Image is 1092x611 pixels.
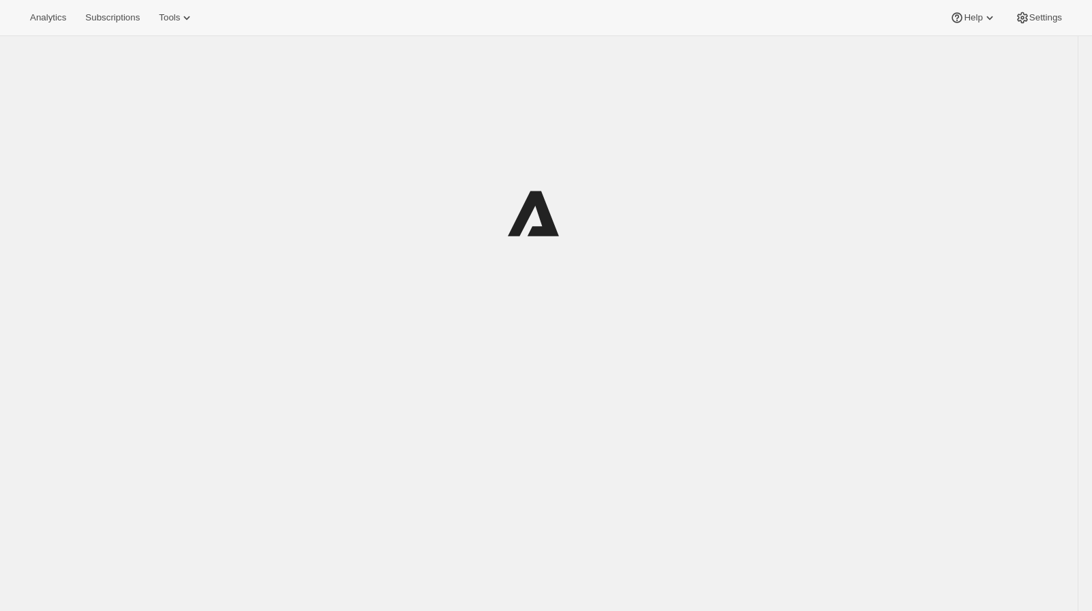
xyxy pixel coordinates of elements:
span: Subscriptions [85,12,140,23]
button: Tools [151,8,202,27]
span: Settings [1029,12,1062,23]
button: Settings [1007,8,1070,27]
span: Analytics [30,12,66,23]
button: Analytics [22,8,74,27]
button: Subscriptions [77,8,148,27]
button: Help [942,8,1004,27]
span: Help [964,12,982,23]
span: Tools [159,12,180,23]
